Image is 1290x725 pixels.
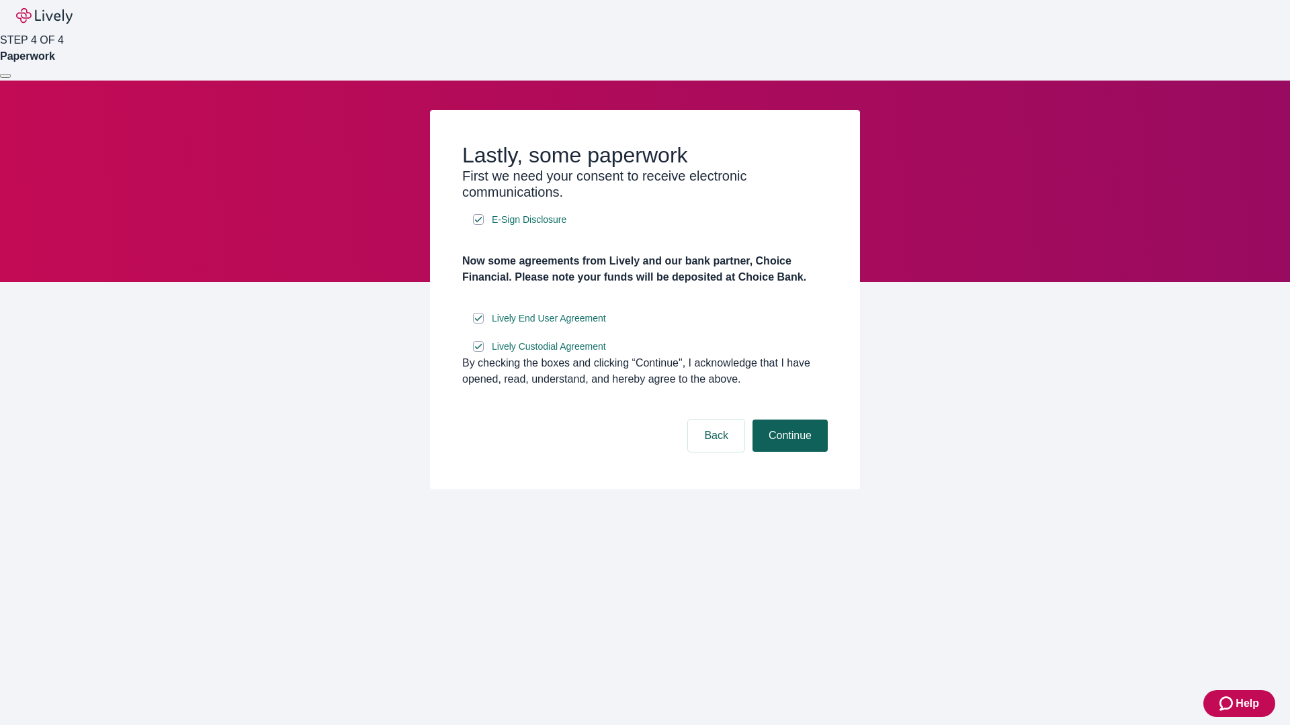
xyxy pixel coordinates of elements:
a: e-sign disclosure document [489,310,609,327]
button: Continue [752,420,828,452]
span: Lively Custodial Agreement [492,340,606,354]
a: e-sign disclosure document [489,338,609,355]
span: E-Sign Disclosure [492,213,566,227]
svg: Zendesk support icon [1219,695,1236,712]
button: Back [688,420,744,452]
button: Zendesk support iconHelp [1203,690,1275,717]
h2: Lastly, some paperwork [462,142,828,168]
span: Lively End User Agreement [492,311,606,326]
a: e-sign disclosure document [489,211,569,228]
div: By checking the boxes and clicking “Continue", I acknowledge that I have opened, read, understand... [462,355,828,387]
img: Lively [16,8,73,24]
h4: Now some agreements from Lively and our bank partner, Choice Financial. Please note your funds wi... [462,253,828,285]
h3: First we need your consent to receive electronic communications. [462,168,828,200]
span: Help [1236,695,1259,712]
